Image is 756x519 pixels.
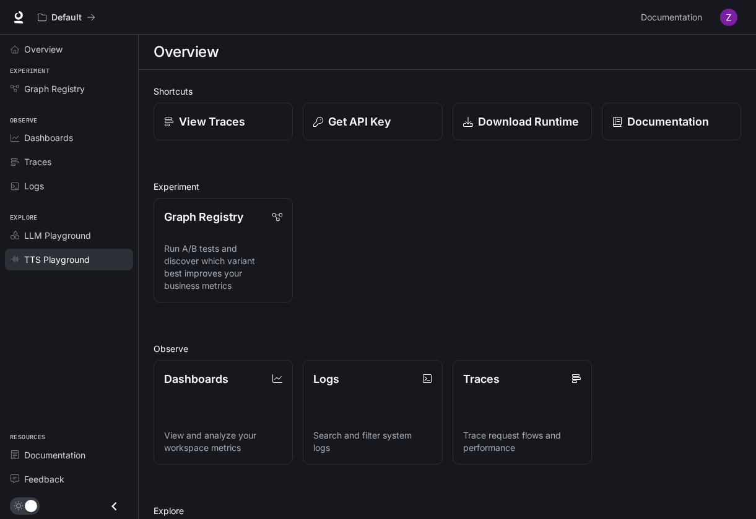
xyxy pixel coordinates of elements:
p: Download Runtime [478,113,579,130]
p: Dashboards [164,371,228,387]
span: Feedback [24,473,64,486]
span: Dark mode toggle [25,499,37,512]
a: Documentation [5,444,133,466]
a: Traces [5,151,133,173]
p: Logs [313,371,339,387]
a: TracesTrace request flows and performance [453,360,592,465]
span: Dashboards [24,131,73,144]
button: All workspaces [32,5,101,30]
p: Documentation [627,113,709,130]
button: Get API Key [303,103,442,140]
span: Documentation [641,10,702,25]
p: Graph Registry [164,208,243,225]
span: Overview [24,43,63,56]
h2: Shortcuts [154,85,741,98]
button: Close drawer [100,494,128,519]
span: LLM Playground [24,229,91,242]
h1: Overview [154,40,219,64]
p: View and analyze your workspace metrics [164,429,282,454]
p: View Traces [179,113,245,130]
a: Graph RegistryRun A/B tests and discover which variant best improves your business metrics [154,198,293,302]
p: Default [51,12,82,23]
span: TTS Playground [24,253,90,266]
a: TTS Playground [5,249,133,270]
a: Documentation [602,103,741,140]
a: Documentation [636,5,711,30]
span: Logs [24,179,44,192]
a: LLM Playground [5,225,133,246]
a: Download Runtime [453,103,592,140]
p: Traces [463,371,500,387]
h2: Observe [154,342,741,355]
p: Run A/B tests and discover which variant best improves your business metrics [164,242,282,292]
a: LogsSearch and filter system logs [303,360,442,465]
a: Logs [5,175,133,197]
h2: Explore [154,504,741,517]
p: Search and filter system logs [313,429,432,454]
a: DashboardsView and analyze your workspace metrics [154,360,293,465]
button: User avatar [716,5,741,30]
span: Documentation [24,448,85,461]
a: View Traces [154,103,293,140]
a: Overview [5,38,133,60]
h2: Experiment [154,180,741,193]
a: Graph Registry [5,78,133,100]
p: Trace request flows and performance [463,429,581,454]
span: Traces [24,155,51,168]
a: Feedback [5,468,133,490]
p: Get API Key [328,113,391,130]
a: Dashboards [5,127,133,148]
span: Graph Registry [24,82,85,95]
img: User avatar [720,9,737,26]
